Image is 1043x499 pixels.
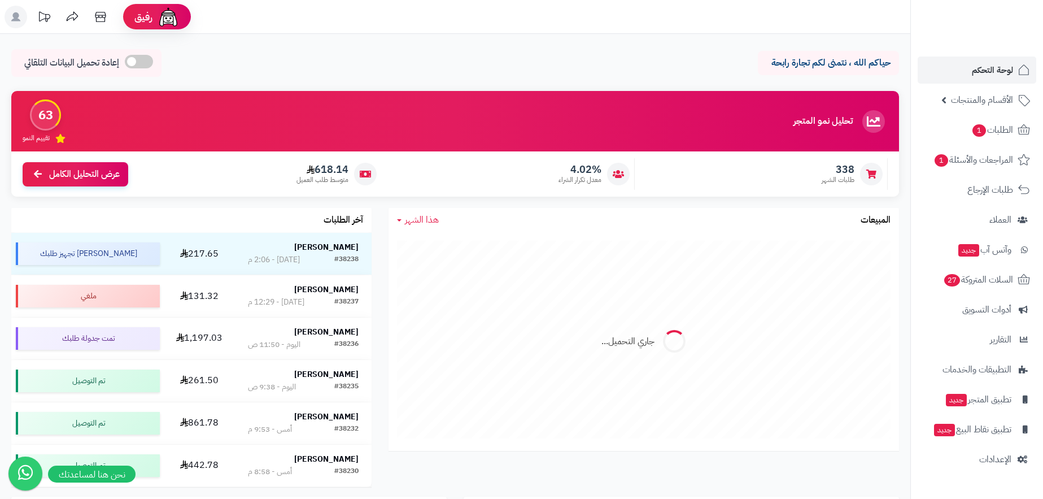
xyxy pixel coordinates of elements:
[164,445,235,487] td: 442.78
[861,215,891,225] h3: المبيعات
[23,133,50,143] span: تقييم النمو
[248,424,292,435] div: أمس - 9:53 م
[324,215,363,225] h3: آخر الطلبات
[918,326,1036,353] a: التقارير
[164,275,235,317] td: 131.32
[918,57,1036,84] a: لوحة التحكم
[918,236,1036,263] a: وآتس آبجديد
[294,368,359,380] strong: [PERSON_NAME]
[296,175,348,185] span: متوسط طلب العميل
[972,62,1013,78] span: لوحة التحكم
[946,394,967,406] span: جديد
[405,213,439,227] span: هذا الشهر
[16,327,160,350] div: تمت جدولة طلبك
[16,454,160,477] div: تم التوصيل
[793,116,853,127] h3: تحليل نمو المتجر
[958,244,979,257] span: جديد
[294,326,359,338] strong: [PERSON_NAME]
[248,297,304,308] div: [DATE] - 12:29 م
[16,370,160,392] div: تم التوصيل
[918,266,1036,293] a: السلات المتروكة27
[24,57,119,70] span: إعادة تحميل البيانات التلقائي
[933,422,1011,437] span: تطبيق نقاط البيع
[971,122,1013,138] span: الطلبات
[248,339,300,350] div: اليوم - 11:50 ص
[951,92,1013,108] span: الأقسام والمنتجات
[945,392,1011,407] span: تطبيق المتجر
[558,163,601,176] span: 4.02%
[16,412,160,435] div: تم التوصيل
[957,242,1011,258] span: وآتس آب
[933,152,1013,168] span: المراجعات والأسئلة
[294,453,359,465] strong: [PERSON_NAME]
[334,466,359,478] div: #38230
[49,168,120,181] span: عرض التحليل الكامل
[23,162,128,186] a: عرض التحليل الكامل
[989,212,1011,228] span: العملاء
[334,297,359,308] div: #38237
[766,57,891,70] p: حياكم الله ، نتمنى لكم تجارة رابحة
[979,452,1011,467] span: الإعدادات
[972,124,986,137] span: 1
[918,116,1036,144] a: الطلبات1
[918,296,1036,323] a: أدوات التسويق
[164,402,235,444] td: 861.78
[248,254,300,266] div: [DATE] - 2:06 م
[334,254,359,266] div: #38238
[134,10,152,24] span: رفيق
[990,332,1011,348] span: التقارير
[918,146,1036,173] a: المراجعات والأسئلة1
[962,302,1011,318] span: أدوات التسويق
[822,163,854,176] span: 338
[334,381,359,393] div: #38235
[942,362,1011,377] span: التطبيقات والخدمات
[935,154,948,167] span: 1
[248,381,296,393] div: اليوم - 9:38 ص
[294,284,359,296] strong: [PERSON_NAME]
[918,416,1036,443] a: تطبيق نقاط البيعجديد
[822,175,854,185] span: طلبات الشهر
[164,360,235,402] td: 261.50
[601,335,654,348] div: جاري التحميل...
[30,6,58,31] a: تحديثات المنصة
[294,241,359,253] strong: [PERSON_NAME]
[164,318,235,359] td: 1,197.03
[558,175,601,185] span: معدل تكرار الشراء
[967,182,1013,198] span: طلبات الإرجاع
[918,386,1036,413] a: تطبيق المتجرجديد
[944,274,960,287] span: 27
[943,272,1013,288] span: السلات المتروكة
[294,411,359,423] strong: [PERSON_NAME]
[397,214,439,227] a: هذا الشهر
[934,424,955,436] span: جديد
[157,6,180,28] img: ai-face.png
[918,356,1036,383] a: التطبيقات والخدمات
[296,163,348,176] span: 618.14
[334,339,359,350] div: #38236
[16,285,160,307] div: ملغي
[248,466,292,478] div: أمس - 8:58 م
[918,206,1036,233] a: العملاء
[918,446,1036,473] a: الإعدادات
[334,424,359,435] div: #38232
[16,242,160,265] div: [PERSON_NAME] تجهيز طلبك
[164,233,235,275] td: 217.65
[918,176,1036,203] a: طلبات الإرجاع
